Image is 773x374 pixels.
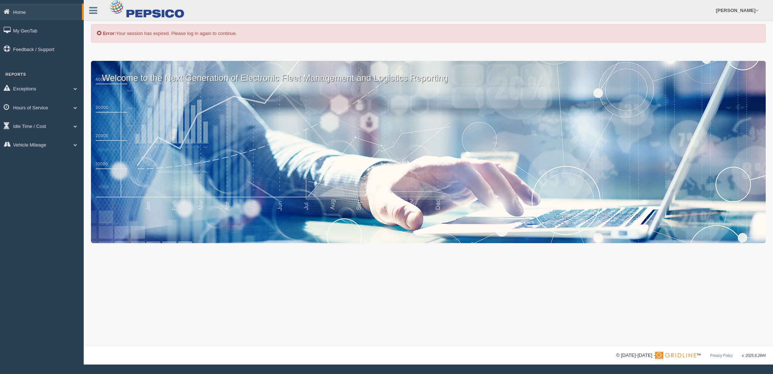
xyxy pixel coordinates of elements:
div: Your session has expired. Please log in again to continue. [91,24,766,43]
div: © [DATE]-[DATE] - ™ [616,352,766,359]
b: Error: [103,31,116,36]
img: Gridline [655,352,696,359]
span: v. 2025.6.2844 [742,354,766,358]
p: Welcome to the Next Generation of Electronic Fleet Management and Logistics Reporting [91,61,766,84]
a: Privacy Policy [710,354,733,358]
